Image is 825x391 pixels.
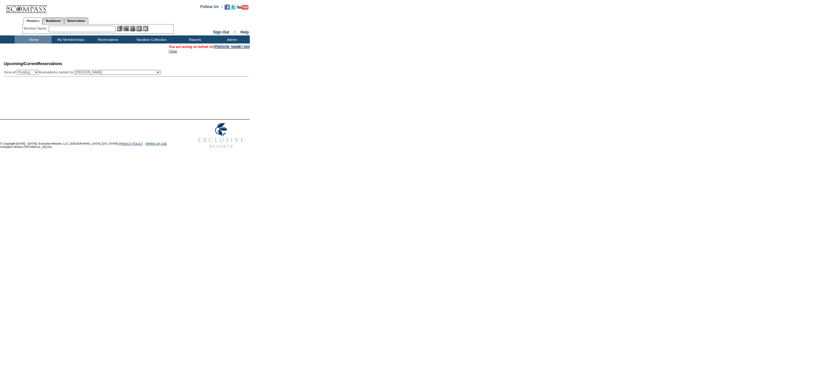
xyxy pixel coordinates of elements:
div: View all: reservations owned by: [4,70,164,75]
td: Follow Us :: [200,4,223,12]
img: b_calculator.gif [143,26,148,31]
img: Exclusive Resorts [192,119,250,152]
a: Subscribe to our YouTube Channel [237,6,248,10]
span: Reservations [4,62,62,66]
a: [PERSON_NAME] Still [214,45,250,49]
img: Subscribe to our YouTube Channel [237,5,248,10]
img: b_edit.gif [117,26,122,31]
td: Reports [176,35,213,43]
a: PRIVACY POLICY [119,142,143,145]
a: Clear [169,49,177,53]
td: Vacation Collection [126,35,176,43]
a: Follow us on Twitter [231,6,236,10]
img: Impersonate [130,26,135,31]
img: View [123,26,129,31]
span: You are acting on behalf of: [169,45,250,49]
img: Follow us on Twitter [231,5,236,10]
img: Become our fan on Facebook [225,5,230,10]
a: Residences [43,17,64,24]
span: :: [234,30,236,34]
span: Upcoming/Current [4,62,38,66]
a: Become our fan on Facebook [225,6,230,10]
img: Reservations [136,26,142,31]
a: Help [240,30,249,34]
td: Home [15,35,52,43]
div: Member Name: [24,26,49,31]
td: Reservations [89,35,126,43]
a: TERMS OF USE [145,142,167,145]
a: Members [23,17,43,24]
td: My Memberships [52,35,89,43]
a: Reservations [64,17,88,24]
td: Admin [213,35,250,43]
a: Sign Out [213,30,229,34]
